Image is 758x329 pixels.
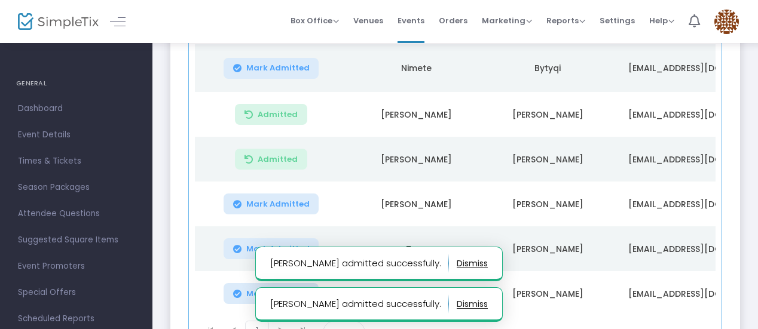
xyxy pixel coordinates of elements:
span: Help [649,15,674,26]
span: Mark Admitted [246,244,310,254]
span: Scheduled Reports [18,311,135,327]
span: Mark Admitted [246,63,310,73]
td: [PERSON_NAME] [482,226,613,271]
span: Orders [439,5,467,36]
span: Attendee Questions [18,206,135,222]
span: Admitted [258,110,298,119]
td: Tess [350,226,482,271]
button: Admitted [235,104,307,125]
span: Venues [353,5,383,36]
span: Special Offers [18,285,135,300]
span: Event Promoters [18,259,135,274]
button: Admitted [235,149,307,170]
td: [PERSON_NAME] [482,182,613,226]
h4: GENERAL [16,72,136,96]
p: [PERSON_NAME] admitted successfully. [270,254,449,273]
span: Season Packages [18,180,135,195]
div: Data table [195,16,716,316]
button: Mark Admitted [224,283,319,304]
span: Mark Admitted [246,289,310,299]
span: Event Details [18,127,135,143]
span: Settings [600,5,635,36]
td: Nimete [350,44,482,92]
td: [PERSON_NAME] [482,92,613,137]
span: Admitted [258,155,298,164]
span: Events [398,5,424,36]
span: Dashboard [18,101,135,116]
span: Box Office [291,15,339,26]
td: Bytyqi [482,44,613,92]
span: Marketing [482,15,532,26]
span: Mark Admitted [246,199,310,209]
button: Mark Admitted [224,238,319,259]
td: [PERSON_NAME] [350,92,482,137]
button: dismiss [457,294,488,313]
td: [PERSON_NAME] [350,137,482,182]
td: [PERSON_NAME] [350,182,482,226]
button: Mark Admitted [224,193,319,214]
span: Times & Tickets [18,153,135,169]
button: dismiss [457,254,488,273]
td: [PERSON_NAME] [482,137,613,182]
td: [PERSON_NAME] [482,271,613,316]
span: Suggested Square Items [18,232,135,248]
button: Mark Admitted [224,58,319,79]
span: Reports [546,15,585,26]
p: [PERSON_NAME] admitted successfully. [270,294,449,313]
